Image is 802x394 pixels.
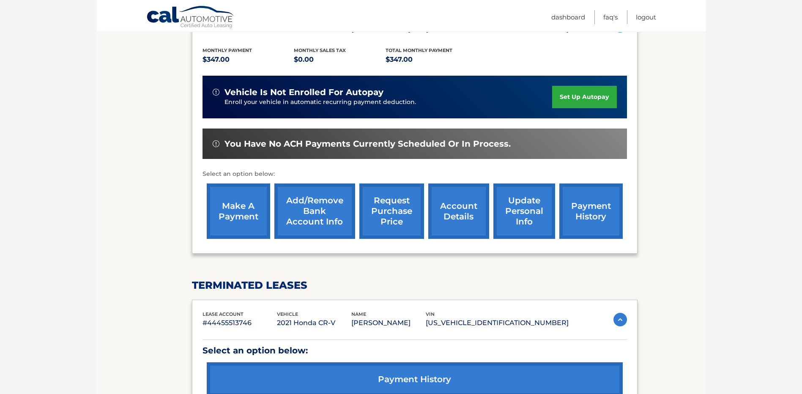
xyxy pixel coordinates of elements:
[203,317,277,329] p: #44455513746
[277,311,298,317] span: vehicle
[636,10,656,24] a: Logout
[146,5,235,30] a: Cal Automotive
[224,87,383,98] span: vehicle is not enrolled for autopay
[428,183,489,239] a: account details
[207,183,270,239] a: make a payment
[351,317,426,329] p: [PERSON_NAME]
[213,89,219,96] img: alert-white.svg
[294,47,346,53] span: Monthly sales Tax
[203,343,627,358] p: Select an option below:
[386,47,452,53] span: Total Monthly Payment
[552,86,616,108] a: set up autopay
[203,169,627,179] p: Select an option below:
[294,54,386,66] p: $0.00
[274,183,355,239] a: Add/Remove bank account info
[224,98,553,107] p: Enroll your vehicle in automatic recurring payment deduction.
[426,311,435,317] span: vin
[192,279,638,292] h2: terminated leases
[351,311,366,317] span: name
[359,183,424,239] a: request purchase price
[277,317,351,329] p: 2021 Honda CR-V
[203,47,252,53] span: Monthly Payment
[224,139,511,149] span: You have no ACH payments currently scheduled or in process.
[551,10,585,24] a: Dashboard
[613,313,627,326] img: accordion-active.svg
[493,183,555,239] a: update personal info
[386,54,477,66] p: $347.00
[426,317,569,329] p: [US_VEHICLE_IDENTIFICATION_NUMBER]
[213,140,219,147] img: alert-white.svg
[203,311,244,317] span: lease account
[603,10,618,24] a: FAQ's
[203,54,294,66] p: $347.00
[559,183,623,239] a: payment history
